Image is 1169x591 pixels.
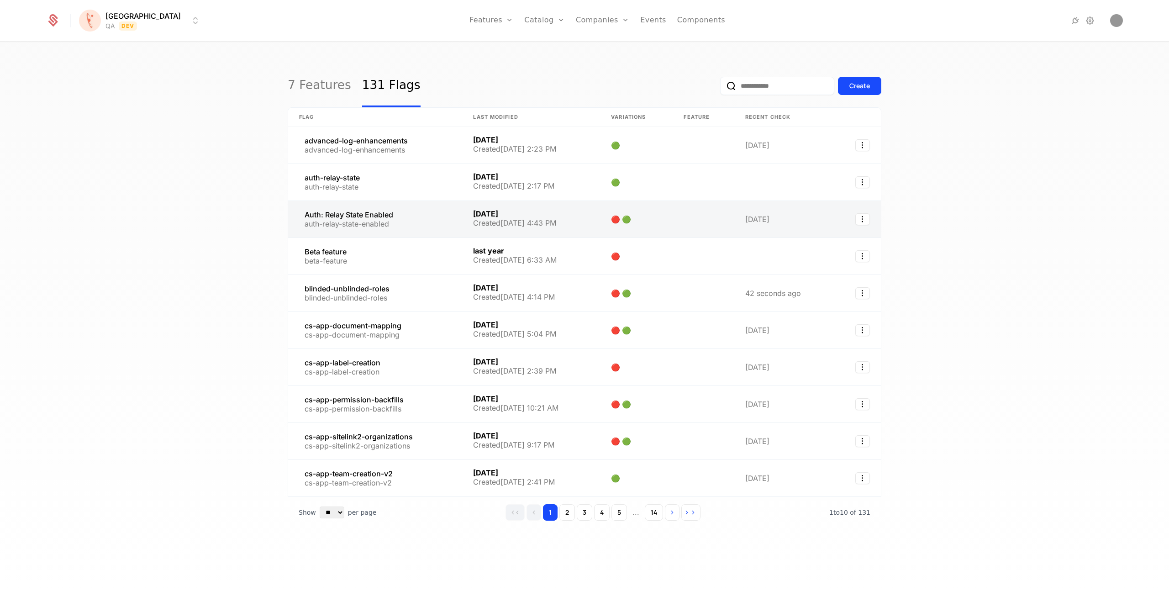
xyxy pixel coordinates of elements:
[82,11,201,31] button: Select environment
[559,504,575,521] button: Go to page 2
[855,139,870,151] button: Select action
[849,81,870,90] div: Create
[105,11,181,21] span: [GEOGRAPHIC_DATA]
[362,64,421,107] a: 131 Flags
[611,504,627,521] button: Go to page 5
[527,504,541,521] button: Go to previous page
[577,504,592,521] button: Go to page 3
[119,21,137,31] span: Dev
[829,509,870,516] span: 131
[855,472,870,484] button: Select action
[288,497,881,528] div: Table pagination
[79,10,101,32] img: Florence
[320,507,344,518] select: Select page size
[1085,15,1095,26] a: Settings
[734,108,834,127] th: Recent check
[299,508,316,517] span: Show
[829,509,858,516] span: 1 to 10 of
[506,504,525,521] button: Go to first page
[506,504,700,521] div: Page navigation
[629,505,643,520] span: ...
[855,435,870,447] button: Select action
[1110,14,1123,27] img: Darko Milosevic
[462,108,600,127] th: Last Modified
[594,504,610,521] button: Go to page 4
[855,287,870,299] button: Select action
[288,64,351,107] a: 7 Features
[838,77,881,95] button: Create
[855,361,870,373] button: Select action
[665,504,679,521] button: Go to next page
[673,108,734,127] th: Feature
[543,504,558,521] button: Go to page 1
[105,21,115,31] div: QA
[288,108,462,127] th: Flag
[855,176,870,188] button: Select action
[1110,14,1123,27] button: Open user button
[681,504,700,521] button: Go to last page
[855,398,870,410] button: Select action
[855,250,870,262] button: Select action
[600,108,673,127] th: Variations
[855,324,870,336] button: Select action
[1070,15,1081,26] a: Integrations
[645,504,663,521] button: Go to page 14
[855,213,870,225] button: Select action
[348,508,377,517] span: per page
